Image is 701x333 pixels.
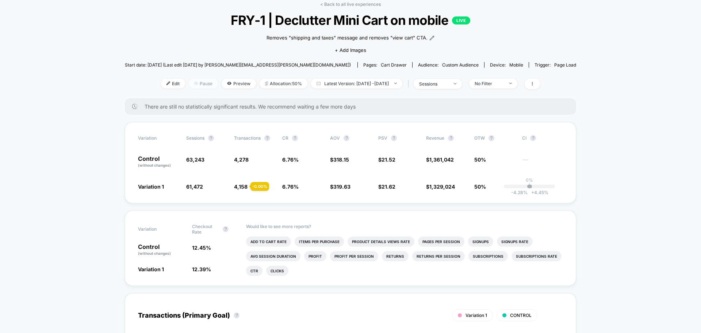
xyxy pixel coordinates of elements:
img: end [194,82,198,85]
span: 319.63 [333,183,350,190]
button: ? [208,135,214,141]
span: OTW [474,135,514,141]
button: ? [264,135,270,141]
span: Custom Audience [442,62,479,68]
span: 1,329,024 [429,183,455,190]
span: FRY-1 | Declutter Mini Cart on mobile [148,12,553,28]
span: + [531,190,534,195]
span: Allocation: 50% [260,79,307,88]
li: Returns Per Session [412,251,465,261]
span: Edit [161,79,185,88]
span: 12.45 % [192,245,211,251]
img: end [509,83,512,84]
span: | [406,79,414,89]
span: 4,278 [234,156,249,163]
span: CR [282,135,288,141]
li: Signups [468,236,493,247]
span: 1,361,042 [429,156,454,163]
p: | [529,183,530,188]
li: Subscriptions Rate [512,251,562,261]
img: end [394,83,397,84]
span: 4,158 [234,183,248,190]
div: Audience: [418,62,479,68]
span: Variation 1 [466,313,487,318]
span: 21.62 [382,183,395,190]
li: Clicks [266,266,288,276]
a: < Back to all live experiences [320,1,381,7]
div: Trigger: [535,62,576,68]
span: $ [426,156,454,163]
div: - 0.00 % [250,182,269,191]
span: 6.76 % [282,183,299,190]
span: $ [378,183,395,190]
span: Transactions [234,135,261,141]
span: Removes "shipping and taxes" message and removes "view cart" CTA. [267,34,428,42]
span: Sessions [186,135,204,141]
span: cart drawer [381,62,407,68]
span: 12.39 % [192,266,211,272]
li: Add To Cart Rate [246,236,291,247]
li: Pages Per Session [418,236,464,247]
span: $ [378,156,395,163]
p: LIVE [452,16,470,24]
li: Subscriptions [468,251,508,261]
span: 318.15 [333,156,349,163]
div: sessions [419,81,448,87]
span: Variation [138,135,178,141]
li: Profit Per Session [330,251,378,261]
span: Variation 1 [138,266,164,272]
span: 50% [474,156,486,163]
li: Profit [304,251,326,261]
span: 21.52 [382,156,395,163]
p: Control [138,244,185,256]
span: Checkout Rate [192,224,219,235]
li: Items Per Purchase [295,236,344,247]
span: 4.45 % [528,190,548,195]
span: 63,243 [186,156,204,163]
span: $ [330,156,349,163]
span: $ [330,183,350,190]
button: ? [489,135,494,141]
span: (without changes) [138,251,171,256]
li: Product Details Views Rate [348,236,414,247]
button: ? [448,135,454,141]
span: Preview [222,79,256,88]
span: --- [522,158,563,168]
span: 50% [474,183,486,190]
button: ? [391,135,397,141]
span: Variation 1 [138,183,164,190]
span: Device: [484,62,529,68]
button: ? [234,313,240,318]
li: Ctr [246,266,263,276]
p: 0% [526,177,533,183]
button: ? [530,135,536,141]
div: Pages: [363,62,407,68]
p: Would like to see more reports? [246,224,563,229]
span: + Add Images [335,47,366,53]
span: Page Load [554,62,576,68]
span: 61,472 [186,183,203,190]
span: CI [522,135,562,141]
span: Latest Version: [DATE] - [DATE] [311,79,402,88]
button: ? [292,135,298,141]
img: end [454,83,456,84]
span: $ [426,183,455,190]
span: PSV [378,135,387,141]
img: calendar [317,82,321,85]
span: Start date: [DATE] (Last edit [DATE] by [PERSON_NAME][EMAIL_ADDRESS][PERSON_NAME][DOMAIN_NAME]) [125,62,351,68]
span: AOV [330,135,340,141]
li: Returns [382,251,409,261]
span: Pause [189,79,218,88]
button: ? [223,226,229,232]
span: 6.76 % [282,156,299,163]
span: mobile [509,62,523,68]
p: Control [138,156,179,168]
img: edit [166,82,170,85]
li: Signups Rate [497,236,533,247]
span: There are still no statistically significant results. We recommend waiting a few more days [145,103,562,110]
span: Revenue [426,135,444,141]
button: ? [344,135,349,141]
span: -4.28 % [511,190,528,195]
span: (without changes) [138,163,171,167]
span: CONTROL [510,313,532,318]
